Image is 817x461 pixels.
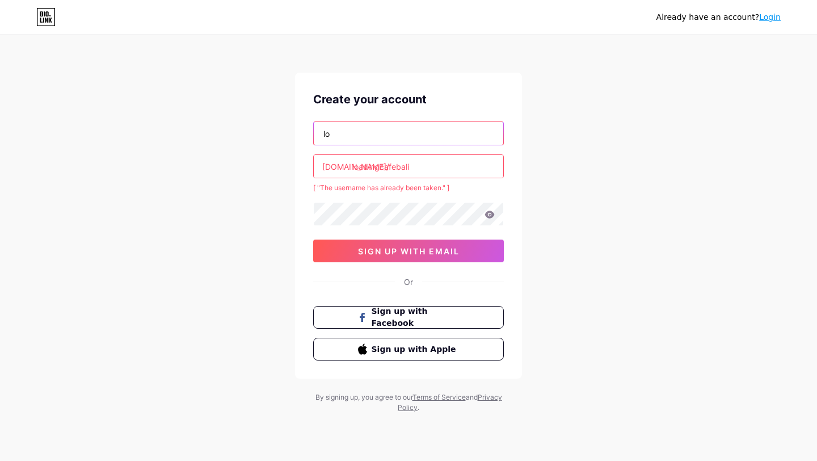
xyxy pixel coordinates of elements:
[404,276,413,288] div: Or
[314,122,503,145] input: Email
[759,12,781,22] a: Login
[313,240,504,262] button: sign up with email
[358,246,460,256] span: sign up with email
[313,183,504,193] div: [ "The username has already been taken." ]
[313,306,504,329] button: Sign up with Facebook
[312,392,505,413] div: By signing up, you agree to our and .
[412,393,466,401] a: Terms of Service
[322,161,389,173] div: [DOMAIN_NAME]/
[313,91,504,108] div: Create your account
[314,155,503,178] input: username
[372,305,460,329] span: Sign up with Facebook
[372,343,460,355] span: Sign up with Apple
[656,11,781,23] div: Already have an account?
[313,338,504,361] button: Sign up with Apple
